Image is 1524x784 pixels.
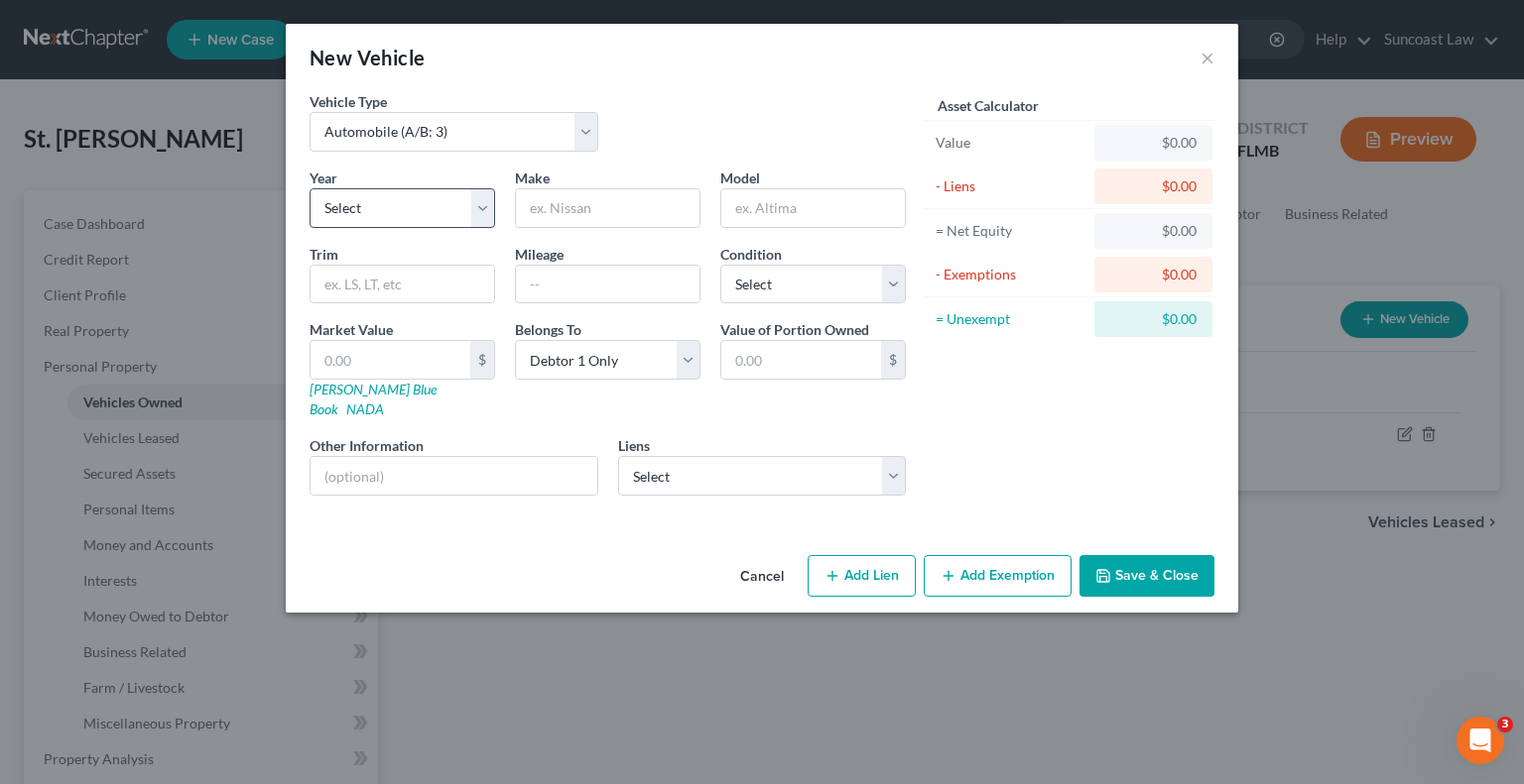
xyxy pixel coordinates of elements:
[516,266,699,303] input: --
[310,435,424,456] label: Other Information
[938,95,1039,116] label: Asset Calculator
[1110,265,1197,284] div: $0.00
[721,189,905,227] input: ex. Altima
[346,400,384,417] a: NADA
[936,265,1085,284] div: - Exemptions
[311,341,470,379] input: 0.00
[808,555,916,597] button: Add Lien
[1110,309,1197,329] div: $0.00
[720,319,869,340] label: Value of Portion Owned
[310,319,393,340] label: Market Value
[516,189,699,227] input: ex. Nissan
[470,341,494,379] div: $
[936,133,1085,153] div: Value
[720,244,782,265] label: Condition
[1110,221,1197,241] div: $0.00
[924,555,1072,597] button: Add Exemption
[881,341,905,379] div: $
[310,244,338,265] label: Trim
[515,321,581,338] span: Belongs To
[515,244,564,265] label: Mileage
[720,168,760,188] label: Model
[1079,555,1214,597] button: Save & Close
[721,341,881,379] input: 0.00
[311,457,597,495] input: (optional)
[936,221,1085,241] div: = Net Equity
[1110,133,1197,153] div: $0.00
[1457,717,1504,764] iframe: Intercom live chat
[310,381,437,417] a: [PERSON_NAME] Blue Book
[936,176,1085,196] div: - Liens
[311,266,494,303] input: ex. LS, LT, etc
[936,309,1085,329] div: = Unexempt
[310,168,337,188] label: Year
[515,169,550,186] span: Make
[1201,46,1214,69] button: ×
[310,44,425,71] div: New Vehicle
[618,435,650,456] label: Liens
[310,91,387,112] label: Vehicle Type
[1497,717,1513,732] span: 3
[724,557,800,597] button: Cancel
[1110,176,1197,196] div: $0.00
